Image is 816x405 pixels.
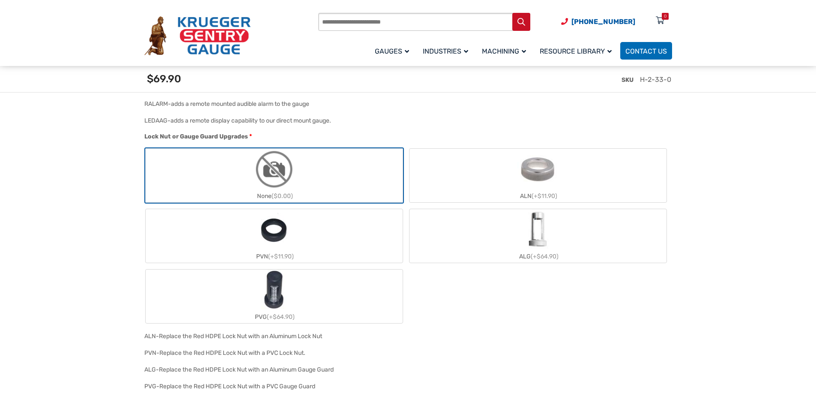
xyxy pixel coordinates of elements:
label: PVG [146,270,403,323]
div: Replace the Red HDPE Lock Nut with an Aluminum Lock Nut [159,333,322,340]
a: Gauges [370,41,418,61]
span: Contact Us [625,47,667,55]
span: ($0.00) [272,192,293,200]
a: Contact Us [620,42,672,60]
span: (+$64.90) [531,253,559,260]
img: Krueger Sentry Gauge [144,16,251,56]
a: Industries [418,41,477,61]
span: LEDAAG- [144,117,170,124]
div: 0 [664,13,667,20]
span: Gauges [375,47,409,55]
span: Industries [423,47,468,55]
div: Replace the Red HDPE Lock Nut with a PVC Lock Nut. [159,349,305,357]
span: RALARM- [144,100,171,108]
span: PVN- [144,349,159,357]
a: Phone Number (920) 434-8860 [561,16,635,27]
label: None [146,149,403,202]
span: [PHONE_NUMBER] [571,18,635,26]
span: (+$11.90) [268,253,294,260]
div: Replace the Red HDPE Lock Nut with a PVC Gauge Guard [159,383,315,390]
span: Lock Nut or Gauge Guard Upgrades [144,133,248,140]
span: (+$64.90) [267,313,295,321]
div: PVG [146,311,403,323]
label: ALG [409,209,667,263]
div: ALG [409,250,667,263]
div: Replace the Red HDPE Lock Nut with an Aluminum Gauge Guard [159,366,334,373]
a: Machining [477,41,535,61]
div: PVN [146,250,403,263]
span: SKU [622,76,634,84]
span: H-2-33-0 [640,75,671,84]
a: Resource Library [535,41,620,61]
span: (+$11.90) [532,192,557,200]
div: None [146,190,403,202]
div: adds a remote display capability to our direct mount gauge. [170,117,331,124]
span: PVG- [144,383,159,390]
span: Resource Library [540,47,612,55]
div: ALN [409,190,667,202]
span: ALG- [144,366,159,373]
div: adds a remote mounted audible alarm to the gauge [171,100,309,108]
span: ALN- [144,333,159,340]
span: Machining [482,47,526,55]
abbr: required [249,132,252,141]
label: ALN [409,149,667,202]
label: PVN [146,209,403,263]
